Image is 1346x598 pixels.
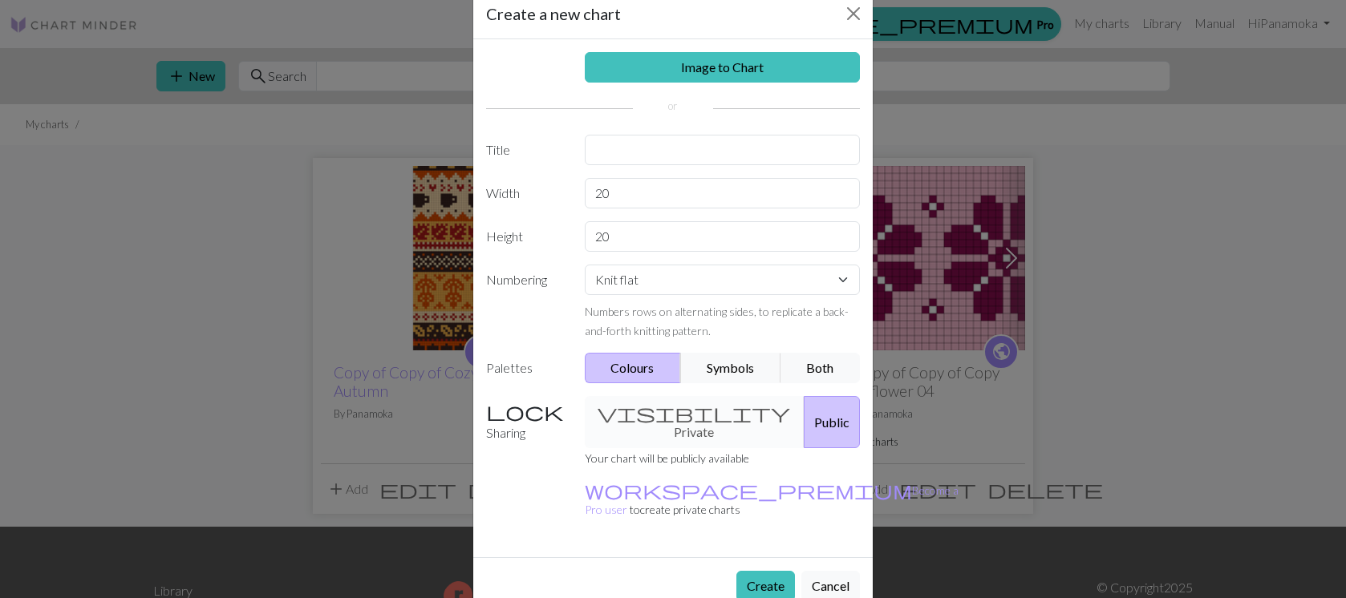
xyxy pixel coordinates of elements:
button: Close [841,1,866,26]
label: Palettes [476,353,575,383]
label: Numbering [476,265,575,340]
small: Numbers rows on alternating sides, to replicate a back-and-forth knitting pattern. [585,305,849,337]
a: Image to Chart [585,52,861,83]
label: Width [476,178,575,208]
button: Colours [585,353,682,383]
small: Your chart will be publicly available [585,451,749,465]
label: Sharing [476,396,575,448]
button: Symbols [680,353,781,383]
span: workspace_premium [585,479,912,501]
label: Title [476,135,575,165]
h5: Create a new chart [486,2,621,26]
button: Public [804,396,860,448]
small: to create private charts [585,483,959,516]
button: Both [780,353,861,383]
label: Height [476,221,575,252]
a: Become a Pro user [585,483,959,516]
